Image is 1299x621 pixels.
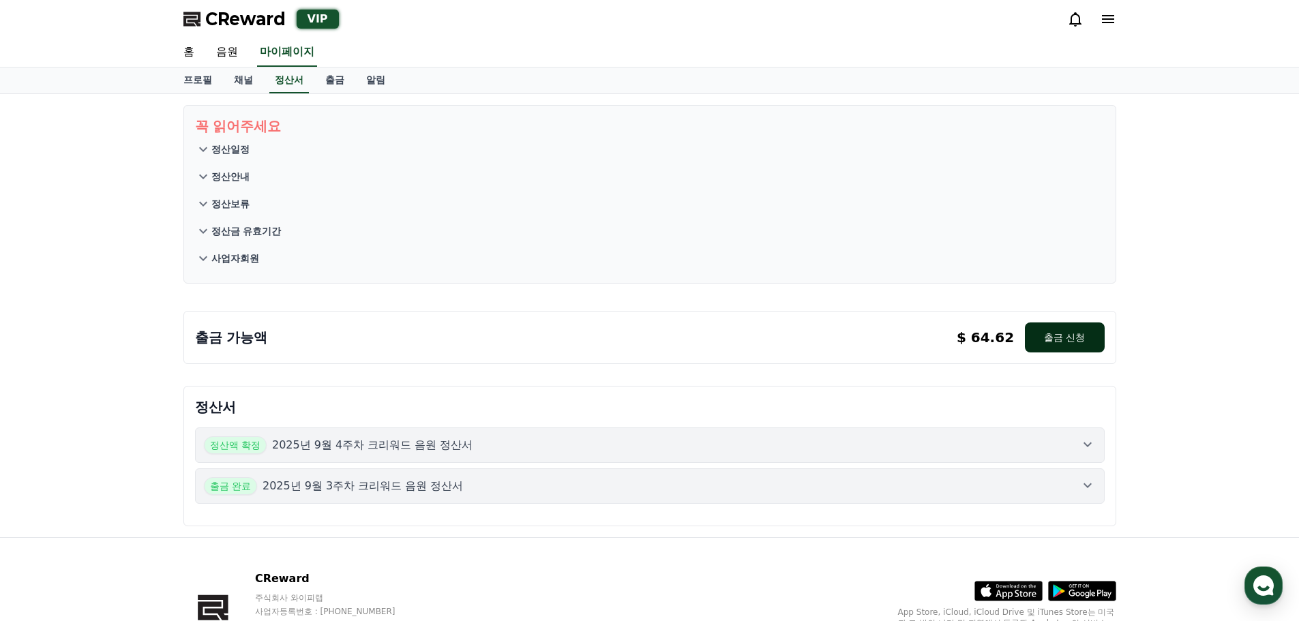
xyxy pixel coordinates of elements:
div: VIP [297,10,339,29]
a: 대화 [90,432,176,466]
a: 알림 [355,67,396,93]
p: 2025년 9월 4주차 크리워드 음원 정산서 [272,437,473,453]
button: 정산금 유효기간 [195,217,1105,245]
span: 설정 [211,453,227,464]
p: 2025년 9월 3주차 크리워드 음원 정산서 [263,478,464,494]
a: 채널 [223,67,264,93]
p: 정산보류 [211,197,250,211]
a: 프로필 [173,67,223,93]
a: 마이페이지 [257,38,317,67]
p: 사업자회원 [211,252,259,265]
p: 정산서 [195,397,1105,416]
p: 정산안내 [211,170,250,183]
span: 정산액 확정 [204,436,267,454]
a: 정산서 [269,67,309,93]
a: 홈 [4,432,90,466]
a: 음원 [205,38,249,67]
button: 출금 신청 [1025,322,1104,352]
p: 출금 가능액 [195,328,268,347]
p: 정산일정 [211,142,250,156]
button: 정산보류 [195,190,1105,217]
span: 홈 [43,453,51,464]
a: 설정 [176,432,262,466]
p: $ 64.62 [957,328,1014,347]
a: CReward [183,8,286,30]
button: 사업자회원 [195,245,1105,272]
a: 출금 [314,67,355,93]
button: 출금 완료 2025년 9월 3주차 크리워드 음원 정산서 [195,468,1105,504]
button: 정산액 확정 2025년 9월 4주차 크리워드 음원 정산서 [195,427,1105,463]
button: 정산일정 [195,136,1105,163]
button: 정산안내 [195,163,1105,190]
p: 정산금 유효기간 [211,224,282,238]
span: 출금 완료 [204,477,257,495]
a: 홈 [173,38,205,67]
p: CReward [255,571,421,587]
p: 사업자등록번호 : [PHONE_NUMBER] [255,606,421,617]
span: CReward [205,8,286,30]
p: 주식회사 와이피랩 [255,592,421,603]
span: 대화 [125,453,141,464]
p: 꼭 읽어주세요 [195,117,1105,136]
